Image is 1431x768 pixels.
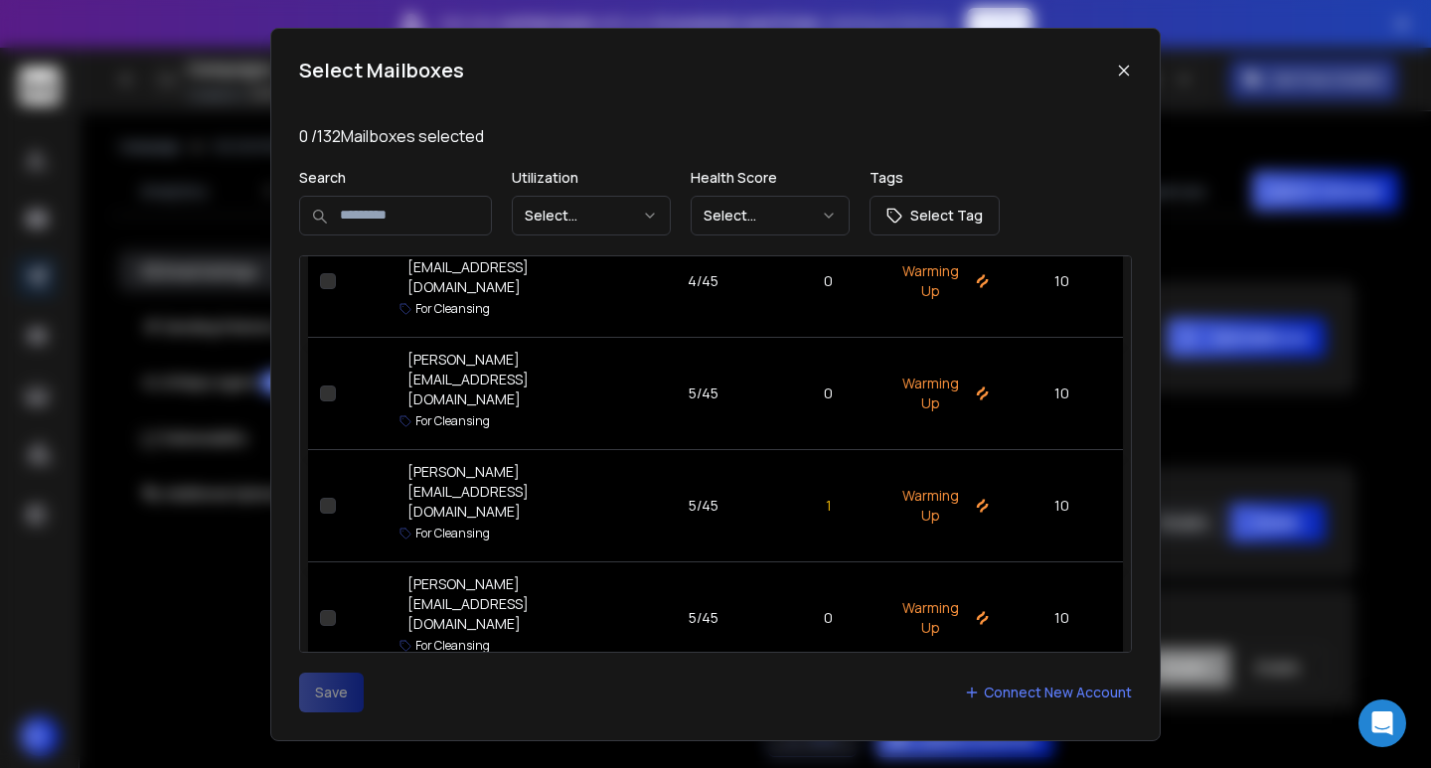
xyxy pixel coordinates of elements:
[299,168,492,188] p: Search
[1358,699,1406,747] div: Open Intercom Messenger
[633,226,774,338] td: 4/45
[512,196,671,235] button: Select...
[299,124,1132,148] p: 0 / 132 Mailboxes selected
[870,196,1000,235] button: Select Tag
[691,168,850,188] p: Health Score
[512,168,671,188] p: Utilization
[870,168,1000,188] p: Tags
[894,261,989,301] p: Warming Up
[691,196,850,235] button: Select...
[1001,226,1123,338] td: 10
[407,237,621,297] p: [PERSON_NAME][EMAIL_ADDRESS][DOMAIN_NAME]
